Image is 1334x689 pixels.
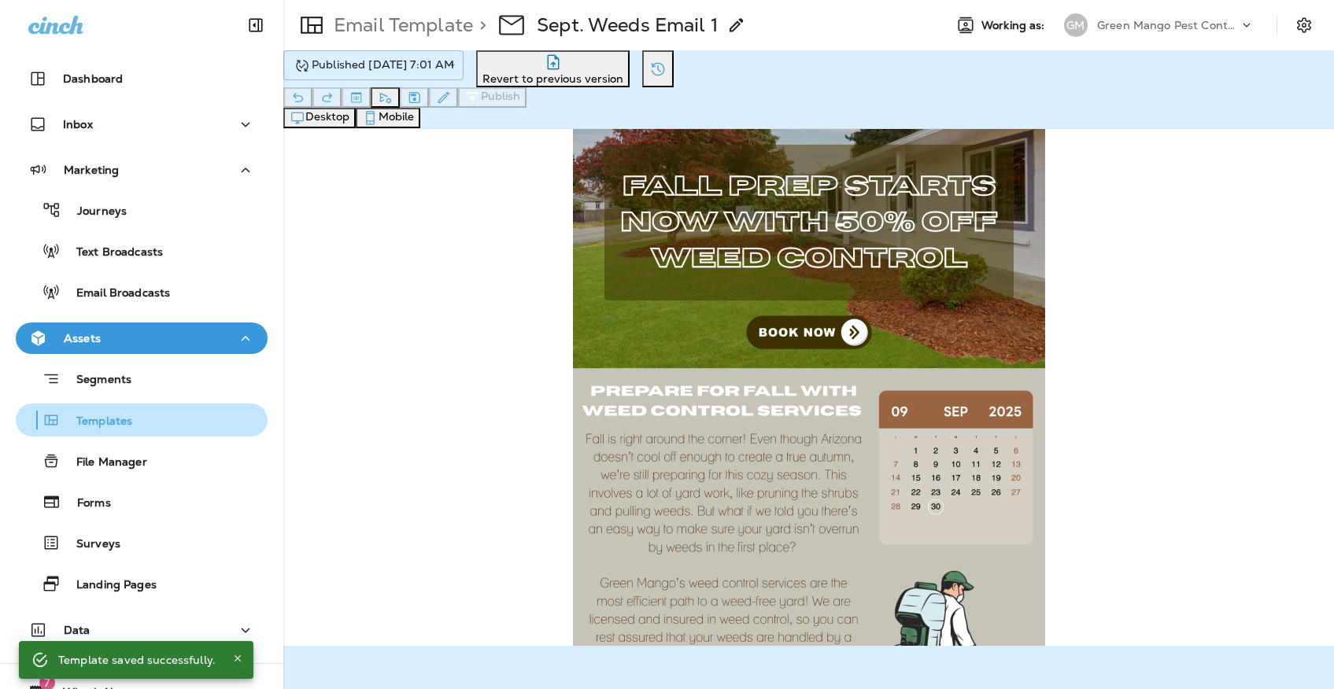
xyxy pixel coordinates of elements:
button: Journeys [16,193,268,227]
p: Data [64,624,91,636]
p: > [473,13,486,37]
p: Dashboard [63,72,123,85]
button: Save [400,87,429,108]
button: Text Broadcasts [16,234,268,267]
span: Revert to previous version [482,72,623,86]
button: Marketing [16,154,268,186]
button: Data [16,614,268,646]
button: Close [228,649,247,668]
p: Forms [61,496,111,511]
p: Green Mango Pest Control [1097,19,1239,31]
p: Text Broadcasts [61,245,163,260]
span: Working as: [981,19,1048,32]
button: Mobile [356,108,420,128]
button: Inbox [16,109,268,140]
button: Segments [16,362,268,396]
button: Templates [16,403,268,437]
button: Email Broadcasts [16,275,268,308]
p: Templates [61,415,132,429]
button: Edit details [429,87,458,108]
button: Desktop [283,108,356,128]
button: Settings [1290,11,1318,39]
button: Surveys [16,526,268,559]
button: Send test email [371,87,400,108]
button: Assets [16,322,268,354]
p: Email Broadcasts [61,286,170,301]
p: File Manager [61,455,147,470]
p: Sept. Weeds Email 1 [537,13,718,37]
button: Revert to previous version [476,50,630,87]
button: Publish [458,87,527,108]
button: Collapse Sidebar [234,9,278,41]
button: Landing Pages [16,567,268,600]
p: Inbox [63,118,93,131]
p: Marketing [64,164,119,176]
div: Published [DATE] 7:01 AM [293,57,454,74]
button: File Manager [16,444,268,477]
button: Forms [16,485,268,518]
p: Journeys [61,204,127,219]
button: Undo [283,87,312,108]
button: Toggle preview [342,87,371,108]
div: Template saved successfully. [58,646,216,674]
button: Redo [312,87,342,108]
p: Surveys [61,537,120,552]
p: Assets [64,332,101,344]
p: Email Template [327,13,473,37]
p: Segments [61,373,131,389]
button: Dashboard [16,63,268,94]
button: View Changelog [642,50,674,87]
p: Landing Pages [61,578,157,593]
div: GM [1064,13,1088,37]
